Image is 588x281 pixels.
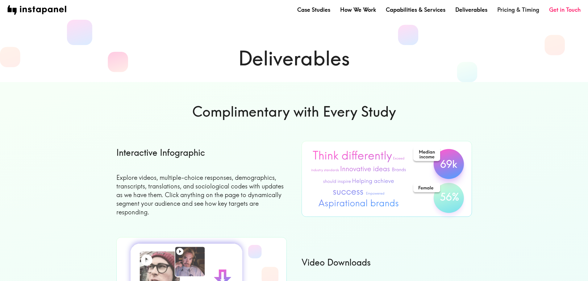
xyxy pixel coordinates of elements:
[497,6,539,14] a: Pricing & Timing
[549,6,581,14] a: Get in Touch
[7,5,66,15] img: instapanel
[116,147,287,159] h6: Interactive Infographic
[116,173,287,217] p: Explore videos, multiple-choice responses, demographics, transcripts, translations, and sociologi...
[302,256,472,268] h6: Video Downloads
[302,141,472,220] img: Spreadsheet Export
[116,102,472,121] h6: Complimentary with Every Study
[340,6,376,14] a: How We Work
[297,6,330,14] a: Case Studies
[116,44,472,72] h1: Deliverables
[386,6,445,14] a: Capabilities & Services
[455,6,487,14] a: Deliverables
